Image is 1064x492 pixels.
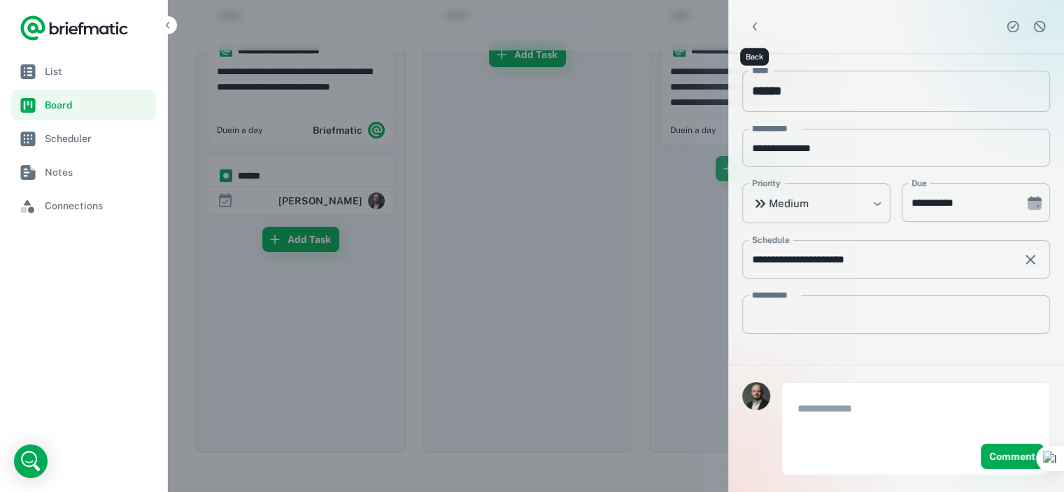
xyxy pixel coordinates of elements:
label: Priority [752,177,781,190]
div: Open Intercom Messenger [14,444,48,478]
span: Notes [45,164,150,180]
button: Comment [981,444,1044,469]
button: Complete task [1002,16,1023,37]
div: Medium [742,183,891,223]
span: List [45,64,150,79]
button: Dismiss task [1029,16,1050,37]
span: Scheduler [45,131,150,146]
div: Back [740,48,769,66]
a: Scheduler [11,123,156,154]
button: Back [742,14,767,39]
img: Oswair Andrade [742,382,770,410]
label: Schedule [752,234,789,246]
a: Board [11,90,156,120]
button: Choose date, selected date is Sep 26, 2025 [1021,189,1049,217]
a: List [11,56,156,87]
label: Due [912,177,927,190]
a: Logo [20,14,129,42]
div: scrollable content [728,54,1064,365]
a: Notes [11,157,156,188]
span: Connections [45,198,150,213]
a: Connections [11,190,156,221]
span: Board [45,97,150,113]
